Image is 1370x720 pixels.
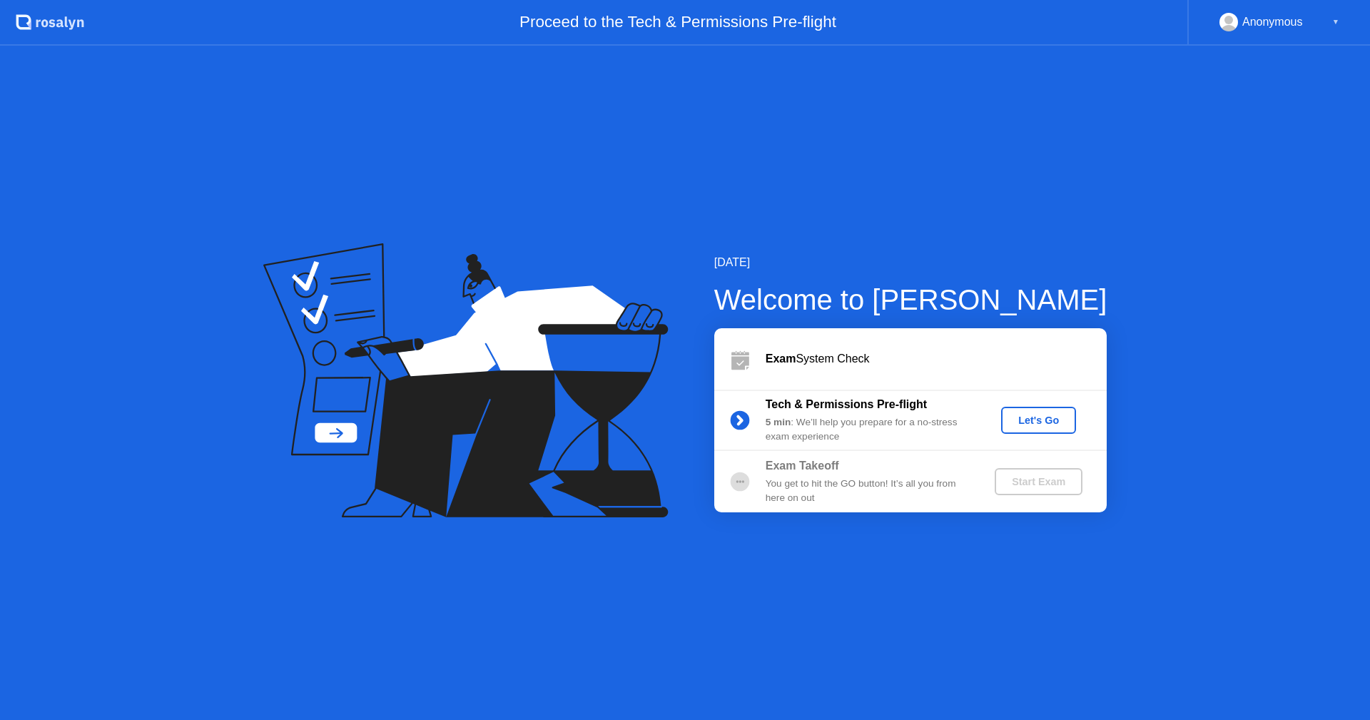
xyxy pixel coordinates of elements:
div: Start Exam [1000,476,1077,487]
div: [DATE] [714,254,1107,271]
div: : We’ll help you prepare for a no-stress exam experience [766,415,971,445]
b: Tech & Permissions Pre-flight [766,398,927,410]
b: Exam [766,353,796,365]
b: 5 min [766,417,791,427]
div: You get to hit the GO button! It’s all you from here on out [766,477,971,506]
div: System Check [766,350,1107,367]
div: Welcome to [PERSON_NAME] [714,278,1107,321]
div: ▼ [1332,13,1339,31]
b: Exam Takeoff [766,460,839,472]
button: Start Exam [995,468,1082,495]
div: Anonymous [1242,13,1303,31]
button: Let's Go [1001,407,1076,434]
div: Let's Go [1007,415,1070,426]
